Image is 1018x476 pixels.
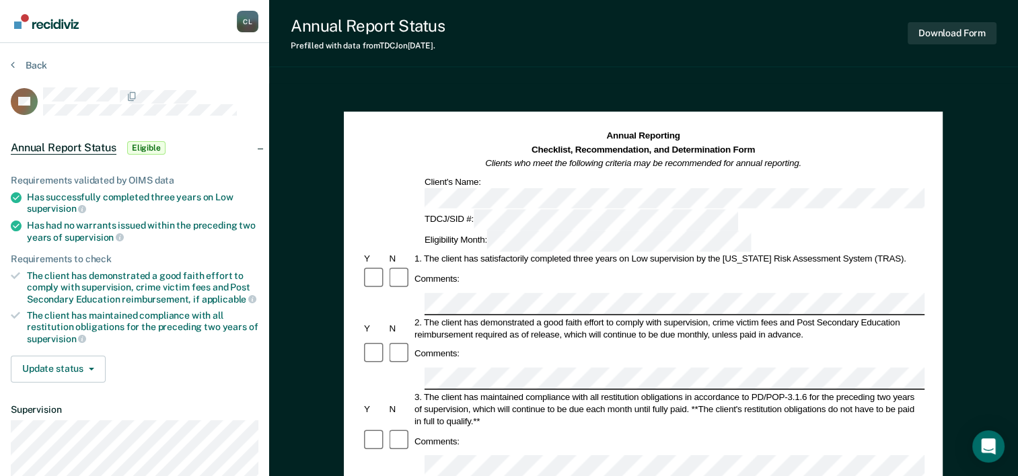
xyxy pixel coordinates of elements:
[237,11,258,32] button: Profile dropdown button
[362,403,387,415] div: Y
[388,253,412,265] div: N
[202,294,256,305] span: applicable
[607,131,680,141] strong: Annual Reporting
[908,22,996,44] button: Download Form
[412,253,924,265] div: 1. The client has satisfactorily completed three years on Low supervision by the [US_STATE] Risk ...
[11,404,258,415] dt: Supervision
[27,203,86,214] span: supervision
[423,210,740,231] div: TDCJ/SID #:
[388,403,412,415] div: N
[27,192,258,214] div: Has successfully completed three years on Low
[532,145,755,155] strong: Checklist, Recommendation, and Determination Form
[412,316,924,340] div: 2. The client has demonstrated a good faith effort to comply with supervision, crime victim fees ...
[362,253,387,265] div: Y
[27,270,258,305] div: The client has demonstrated a good faith effort to comply with supervision, crime victim fees and...
[486,158,802,168] em: Clients who meet the following criteria may be recommended for annual reporting.
[11,175,258,186] div: Requirements validated by OIMS data
[423,231,754,251] div: Eligibility Month:
[412,435,462,447] div: Comments:
[412,273,462,285] div: Comments:
[291,16,445,36] div: Annual Report Status
[412,348,462,360] div: Comments:
[972,430,1005,463] div: Open Intercom Messenger
[388,322,412,334] div: N
[27,333,86,344] span: supervision
[127,141,166,155] span: Eligible
[14,14,79,29] img: Recidiviz
[11,253,258,265] div: Requirements to check
[65,232,124,243] span: supervision
[11,356,106,383] button: Update status
[291,41,445,50] div: Prefilled with data from TDCJ on [DATE] .
[237,11,258,32] div: C L
[362,322,387,334] div: Y
[27,310,258,344] div: The client has maintained compliance with all restitution obligations for the preceding two years of
[412,391,924,427] div: 3. The client has maintained compliance with all restitution obligations in accordance to PD/POP-...
[11,141,116,155] span: Annual Report Status
[27,220,258,243] div: Has had no warrants issued within the preceding two years of
[11,59,47,71] button: Back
